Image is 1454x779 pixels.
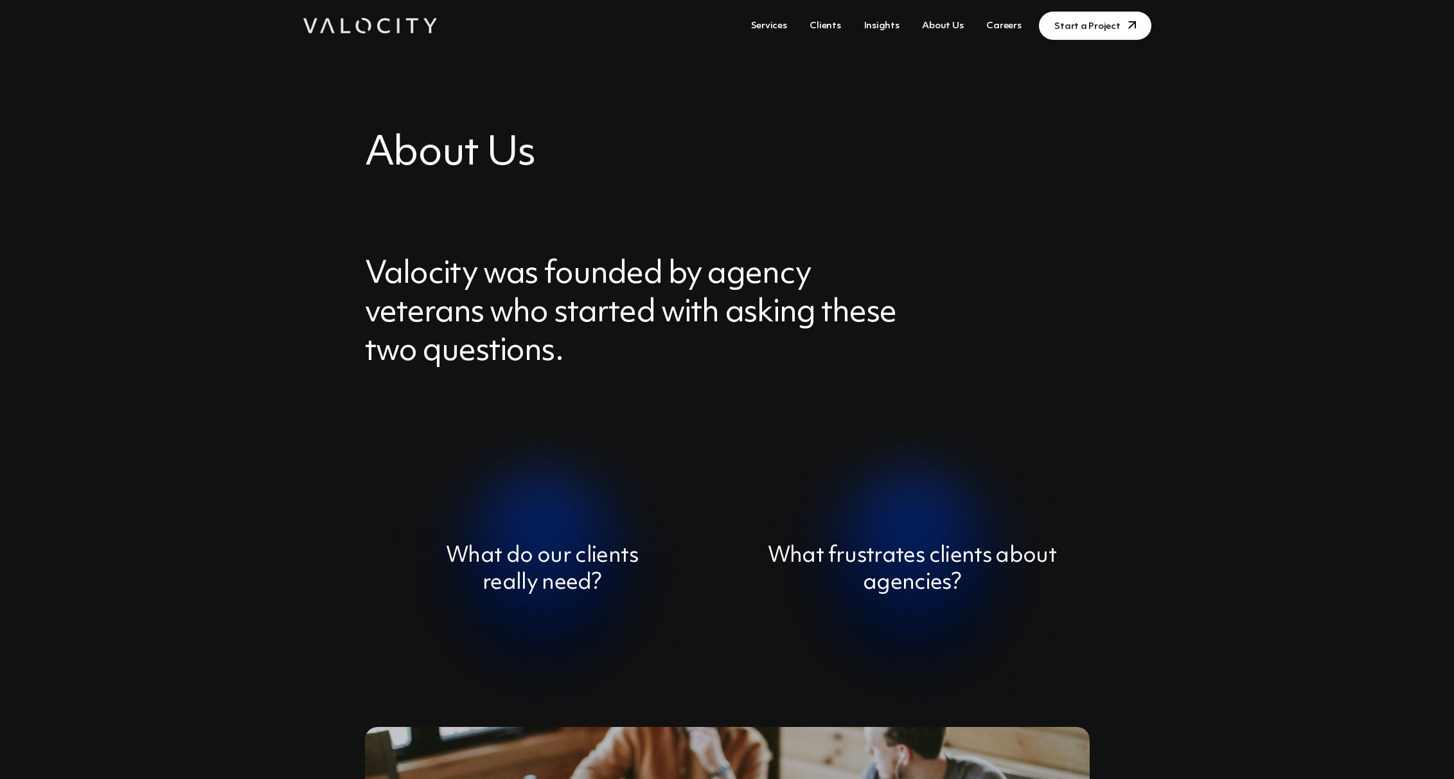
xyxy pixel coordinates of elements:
a: About Us [917,14,968,38]
a: Clients [804,14,846,38]
a: Careers [981,14,1026,38]
h4: What do our clients really need? [442,542,643,596]
a: Start a Project [1039,12,1151,40]
h4: What frustrates clients about agencies? [735,542,1090,596]
h2: About Us [365,129,1090,179]
h3: Valocity was founded by agency veterans who started with asking these two questions. [365,256,909,372]
img: Valocity Digital [303,18,437,33]
a: Services [746,14,792,38]
a: Insights [859,14,905,38]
